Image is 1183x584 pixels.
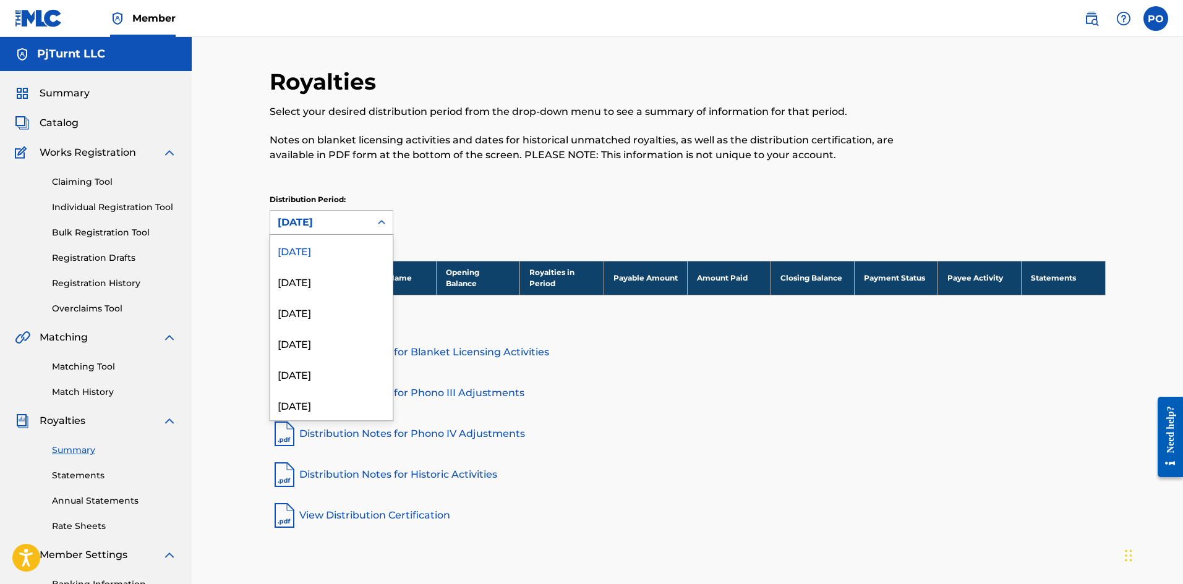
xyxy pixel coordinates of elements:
[270,297,393,328] div: [DATE]
[52,494,177,507] a: Annual Statements
[270,501,1106,530] a: View Distribution Certification
[40,116,79,130] span: Catalog
[15,86,30,101] img: Summary
[15,145,31,160] img: Works Registration
[52,469,177,482] a: Statements
[270,419,299,449] img: pdf
[270,328,393,358] div: [DATE]
[938,261,1022,295] th: Payee Activity
[270,378,1106,408] a: Distribution Notes for Phono III Adjustments
[15,116,30,130] img: Catalog
[132,11,176,25] span: Member
[162,413,177,428] img: expand
[110,11,125,26] img: Top Rightsholder
[437,261,520,295] th: Opening Balance
[40,413,85,428] span: Royalties
[1116,11,1131,26] img: help
[40,86,90,101] span: Summary
[1143,6,1168,31] div: User Menu
[270,337,1106,367] a: Distribution Notes for Blanket Licensing Activities
[278,215,363,230] div: [DATE]
[270,501,299,530] img: pdf
[52,302,177,315] a: Overclaims Tool
[52,252,177,264] a: Registration Drafts
[15,548,30,562] img: Member Settings
[15,413,30,428] img: Royalties
[270,266,393,297] div: [DATE]
[162,145,177,160] img: expand
[52,176,177,188] a: Claiming Tool
[52,520,177,533] a: Rate Sheets
[270,389,393,420] div: [DATE]
[1121,525,1183,584] iframe: Chat Widget
[270,133,913,163] p: Notes on blanket licensing activities and dates for historical unmatched royalties, as well as th...
[270,419,1106,449] a: Distribution Notes for Phono IV Adjustments
[52,277,177,290] a: Registration History
[520,261,604,295] th: Royalties in Period
[15,47,30,62] img: Accounts
[40,145,136,160] span: Works Registration
[270,194,393,205] p: Distribution Period:
[162,548,177,562] img: expand
[1111,6,1136,31] div: Help
[15,9,62,27] img: MLC Logo
[52,226,177,239] a: Bulk Registration Tool
[353,261,437,295] th: Payee Name
[1084,11,1099,26] img: search
[52,386,177,399] a: Match History
[1022,261,1105,295] th: Statements
[162,330,177,345] img: expand
[1125,537,1132,574] div: Drag
[604,261,687,295] th: Payable Amount
[40,548,127,562] span: Member Settings
[52,360,177,373] a: Matching Tool
[40,330,88,345] span: Matching
[15,116,79,130] a: CatalogCatalog
[771,261,854,295] th: Closing Balance
[15,86,90,101] a: SummarySummary
[52,201,177,214] a: Individual Registration Tool
[15,330,30,345] img: Matching
[687,261,771,295] th: Amount Paid
[1079,6,1104,31] a: Public Search
[1148,387,1183,487] iframe: Resource Center
[270,460,1106,489] a: Distribution Notes for Historic Activities
[270,68,382,96] h2: Royalties
[270,358,393,389] div: [DATE]
[37,47,105,61] h5: PjTurnt LLC
[52,444,177,457] a: Summary
[854,261,937,295] th: Payment Status
[270,104,913,119] p: Select your desired distribution period from the drop-down menu to see a summary of information f...
[270,460,299,489] img: pdf
[270,235,393,266] div: [DATE]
